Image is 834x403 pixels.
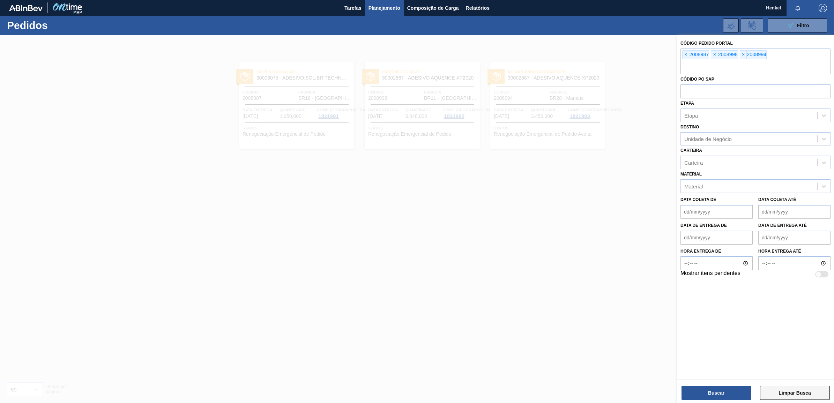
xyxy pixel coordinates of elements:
span: Filtro [797,23,809,28]
div: 2008998 [711,50,738,59]
label: Material [680,172,702,177]
input: dd/mm/yyyy [680,205,753,219]
img: Logout [819,4,827,12]
span: Relatórios [466,4,490,12]
label: Data de Entrega até [758,223,807,228]
span: Composição de Carga [407,4,459,12]
span: Tarefas [344,4,362,12]
input: dd/mm/yyyy [758,231,831,245]
label: Hora entrega de [680,246,753,256]
span: × [711,51,718,59]
label: Data coleta até [758,197,796,202]
span: × [740,51,747,59]
div: Material [684,183,703,189]
div: Solicitação de Revisão de Pedidos [741,18,763,32]
label: Hora entrega até [758,246,831,256]
label: Carteira [680,148,702,153]
div: 2008987 [682,50,709,59]
div: Carteira [684,160,703,166]
label: Data de Entrega de [680,223,727,228]
label: Mostrar itens pendentes [680,270,740,278]
label: Data coleta de [680,197,716,202]
label: Códido PO SAP [680,77,714,82]
input: dd/mm/yyyy [758,205,831,219]
img: TNhmsLtSVTkK8tSr43FrP2fwEKptu5GPRR3wAAAABJRU5ErkJggg== [9,5,43,11]
label: Destino [680,125,699,129]
h1: Pedidos [7,21,115,29]
div: Importar Negociações dos Pedidos [723,18,739,32]
label: Etapa [680,101,694,106]
span: × [683,51,689,59]
div: Unidade de Negócio [684,136,732,142]
label: Código Pedido Portal [680,41,733,46]
div: 2008994 [740,50,767,59]
span: Planejamento [368,4,400,12]
input: dd/mm/yyyy [680,231,753,245]
button: Filtro [768,18,827,32]
button: Notificações [787,3,809,13]
div: Etapa [684,112,698,118]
